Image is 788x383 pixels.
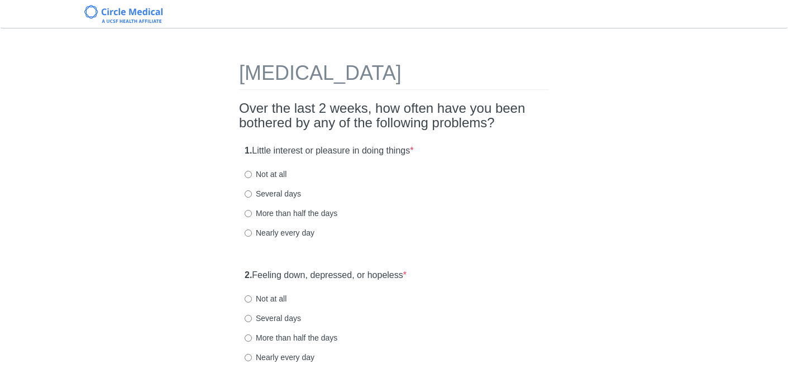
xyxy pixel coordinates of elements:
input: More than half the days [245,334,252,342]
label: Not at all [245,293,286,304]
strong: 2. [245,270,252,280]
img: Circle Medical Logo [84,5,163,23]
input: Not at all [245,295,252,303]
input: Not at all [245,171,252,178]
label: More than half the days [245,332,337,343]
h2: Over the last 2 weeks, how often have you been bothered by any of the following problems? [239,101,549,131]
input: More than half the days [245,210,252,217]
label: Feeling down, depressed, or hopeless [245,269,407,282]
label: Nearly every day [245,352,314,363]
label: Little interest or pleasure in doing things [245,145,413,157]
input: Several days [245,190,252,198]
label: Several days [245,313,301,324]
input: Several days [245,315,252,322]
input: Nearly every day [245,354,252,361]
h1: [MEDICAL_DATA] [239,62,549,90]
label: Not at all [245,169,286,180]
label: More than half the days [245,208,337,219]
label: Several days [245,188,301,199]
label: Nearly every day [245,227,314,238]
strong: 1. [245,146,252,155]
input: Nearly every day [245,229,252,237]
